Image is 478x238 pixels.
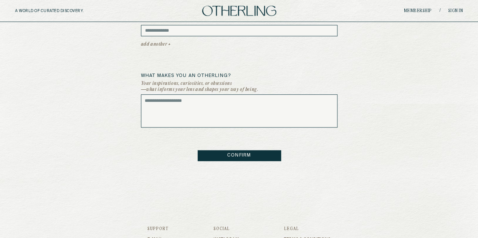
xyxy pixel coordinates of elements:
p: Your inspirations, curiosities, or obsessions —what informs your lens and shapes your way of being. [141,81,262,93]
a: Sign in [448,9,463,13]
h5: A WORLD OF CURATED DISCOVERY. [15,9,117,13]
label: What makes you an otherling? [141,72,337,79]
button: CONFIRM [198,150,281,161]
span: / [439,8,441,14]
h3: Social [213,227,239,231]
h3: Legal [284,227,331,231]
h3: Support [147,227,169,231]
button: add another + [141,39,171,50]
img: logo [202,6,276,16]
a: Membership [404,9,432,13]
